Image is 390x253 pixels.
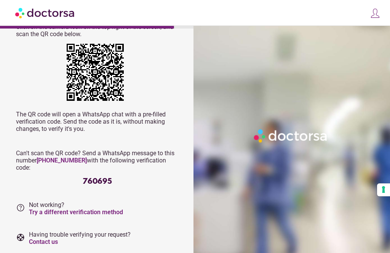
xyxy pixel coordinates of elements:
[16,23,178,38] p: Click on the camera icon on the top-right of the screen, and scan the QR code below.
[16,233,25,242] i: support
[16,203,25,212] i: help
[67,44,124,101] img: eNpz6jtoe+4moSJ+FqreWLW68z9MYyna6PJdAX61iUbWQCl18VVlae4n+qfprTlSxP3LnliFtXtPrIt9ZTvvh31farzJQ4aT7...
[370,8,380,19] img: icons8-customer-100.png
[16,150,178,171] p: Can't scan the QR code? Send a WhatsApp message to this number with the following verification code:
[15,4,75,21] img: Doctorsa.com
[29,208,123,216] a: Try a different verification method
[16,177,178,186] div: 760695
[29,231,131,245] span: Having trouble verifying your request?
[377,183,390,196] button: Your consent preferences for tracking technologies
[29,238,58,245] a: Contact us
[252,127,330,145] img: Logo-Doctorsa-trans-White-partial-flat.png
[37,157,87,164] a: [PHONE_NUMBER]
[67,44,128,105] div: https://wa.me/+12673231263?text=My+request+verification+code+is+760695
[16,111,178,132] p: The QR code will open a WhatsApp chat with a pre-filled verification code. Send the code as it is...
[29,201,123,216] span: Not working?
